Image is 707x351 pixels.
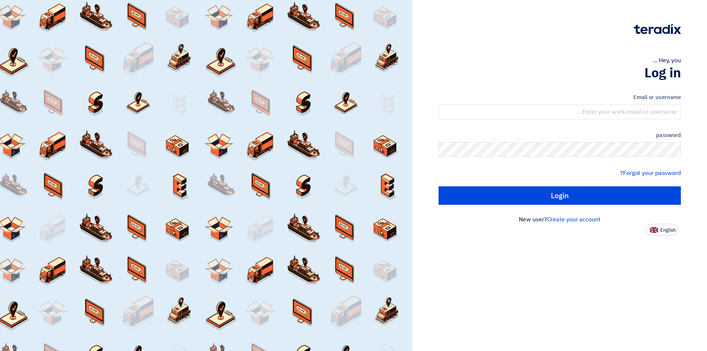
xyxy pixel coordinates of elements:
[620,169,681,178] a: Forgot your password?
[660,227,676,234] font: English
[653,56,681,65] font: Hey, you ...
[519,215,547,224] font: New user?
[656,131,681,139] font: password
[634,24,681,34] img: Teradix logo
[633,93,681,101] font: Email or username
[547,215,601,224] a: Create your account
[644,63,681,83] font: Log in
[439,105,681,119] input: Enter your work email or username...
[439,186,681,205] input: Login
[650,227,658,233] img: en-US.png
[646,224,678,236] button: English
